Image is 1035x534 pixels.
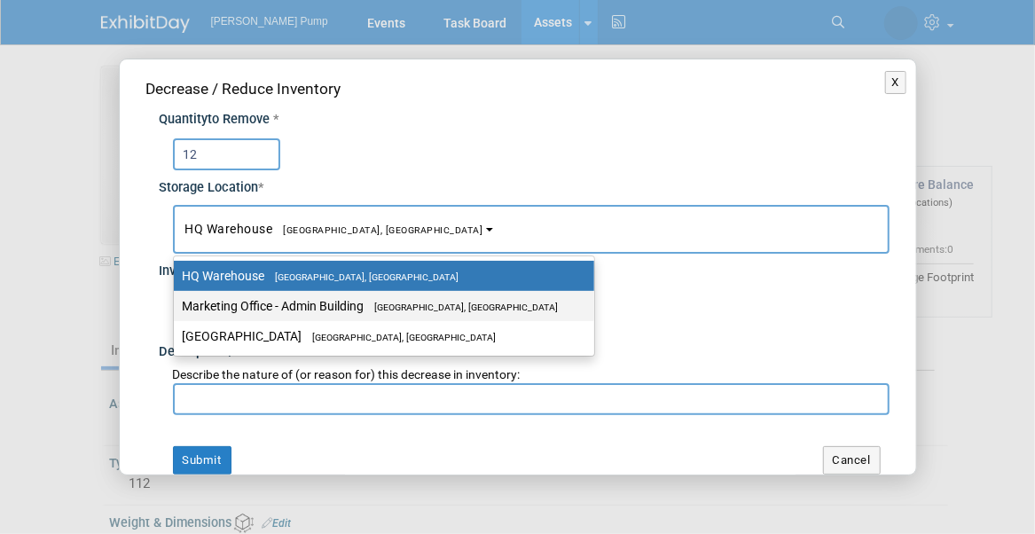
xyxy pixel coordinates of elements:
span: [GEOGRAPHIC_DATA], [GEOGRAPHIC_DATA] [273,224,483,236]
span: HQ Warehouse [185,222,483,236]
span: to Remove [208,112,271,127]
label: Marketing Office - Admin Building [183,294,576,318]
span: [GEOGRAPHIC_DATA], [GEOGRAPHIC_DATA] [302,332,497,343]
label: HQ Warehouse [183,264,576,287]
button: Submit [173,446,231,475]
button: Cancel [823,446,881,475]
span: [GEOGRAPHIC_DATA], [GEOGRAPHIC_DATA] [365,302,559,313]
button: HQ Warehouse[GEOGRAPHIC_DATA], [GEOGRAPHIC_DATA] [173,205,890,254]
div: Inventory Adjustment [160,254,890,281]
button: X [885,71,907,94]
span: Decrease / Reduce Inventory [146,80,341,98]
div: Storage Location [160,170,890,198]
span: Describe the nature of (or reason for) this decrease in inventory: [173,367,521,381]
div: Quantity [160,111,890,130]
div: Description / Notes [160,334,890,362]
span: [GEOGRAPHIC_DATA], [GEOGRAPHIC_DATA] [265,271,459,283]
label: [GEOGRAPHIC_DATA] [183,325,576,348]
